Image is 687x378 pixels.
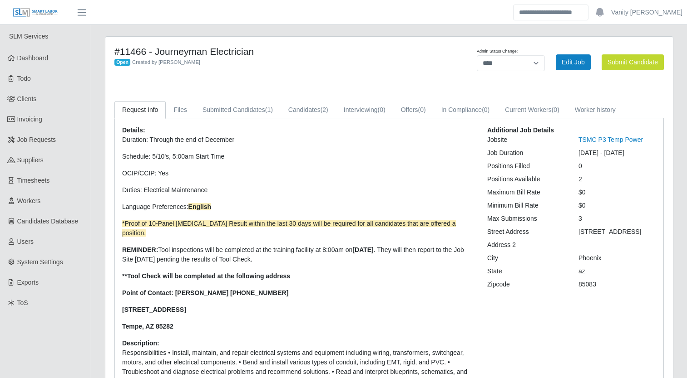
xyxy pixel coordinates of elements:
[114,59,130,66] span: Open
[480,214,572,223] div: Max Submissions
[572,267,663,276] div: az
[17,156,44,164] span: Suppliers
[13,8,58,18] img: SLM Logo
[122,272,290,280] strong: **Tool Check will be completed at the following address
[477,48,518,55] label: Admin Status Change:
[567,101,623,119] a: Worker history
[513,5,588,20] input: Search
[122,306,186,313] strong: [STREET_ADDRESS]
[572,174,663,184] div: 2
[482,106,489,113] span: (0)
[572,214,663,223] div: 3
[393,101,434,119] a: Offers
[572,148,663,158] div: [DATE] - [DATE]
[17,299,28,306] span: ToS
[572,280,663,289] div: 85083
[418,106,426,113] span: (0)
[434,101,498,119] a: In Compliance
[122,220,456,237] span: *Proof of 10-Panel [MEDICAL_DATA] Result within the last 30 days will be required for all candida...
[17,95,37,102] span: Clients
[480,148,572,158] div: Job Duration
[17,279,39,286] span: Exports
[480,201,572,210] div: Minimum Bill Rate
[17,136,56,143] span: Job Requests
[17,238,34,245] span: Users
[572,201,663,210] div: $0
[480,240,572,250] div: Address 2
[572,161,663,171] div: 0
[480,135,572,145] div: Jobsite
[188,203,212,210] strong: English
[480,161,572,171] div: Positions Filled
[265,106,273,113] span: (1)
[17,177,50,184] span: Timesheets
[122,323,173,330] strong: Tempe, AZ 85282
[378,106,386,113] span: (0)
[122,339,159,347] b: Description:
[497,101,567,119] a: Current Workers
[572,188,663,197] div: $0
[17,75,31,82] span: Todo
[122,246,158,253] strong: REMINDER:
[572,227,663,237] div: [STREET_ADDRESS]
[132,59,200,65] span: Created by [PERSON_NAME]
[122,245,474,264] p: Tool inspections will be completed at the training facility at 8:00am on . They will then report ...
[352,246,373,253] strong: [DATE]
[480,253,572,263] div: City
[114,101,166,119] a: Request Info
[122,169,474,178] p: OCIP/CCIP: Yes
[122,135,474,145] p: Duration: Through the end of December
[556,54,591,70] a: Edit Job
[122,289,288,296] strong: Point of Contact: [PERSON_NAME] [PHONE_NUMBER]
[122,185,474,195] p: Duties: Electrical Maintenance
[281,101,336,119] a: Candidates
[480,188,572,197] div: Maximum Bill Rate
[9,33,48,40] span: SLM Services
[480,267,572,276] div: State
[114,46,429,57] h4: #11466 - Journeyman Electrician
[17,54,49,62] span: Dashboard
[578,136,643,143] a: TSMC P3 Temp Power
[480,227,572,237] div: Street Address
[487,126,554,134] b: Additional Job Details
[17,116,42,123] span: Invoicing
[480,174,572,184] div: Positions Available
[122,126,145,134] b: Details:
[17,218,79,225] span: Candidates Database
[602,54,664,70] button: Submit Candidate
[122,152,474,161] p: Schedule: 5/10's, 5:00am Start Time
[17,258,63,266] span: System Settings
[572,253,663,263] div: Phoenix
[336,101,393,119] a: Interviewing
[166,101,195,119] a: Files
[321,106,328,113] span: (2)
[611,8,682,17] a: Vanity [PERSON_NAME]
[122,202,474,212] p: Language Preferences:
[17,197,41,204] span: Workers
[552,106,559,113] span: (0)
[480,280,572,289] div: Zipcode
[195,101,281,119] a: Submitted Candidates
